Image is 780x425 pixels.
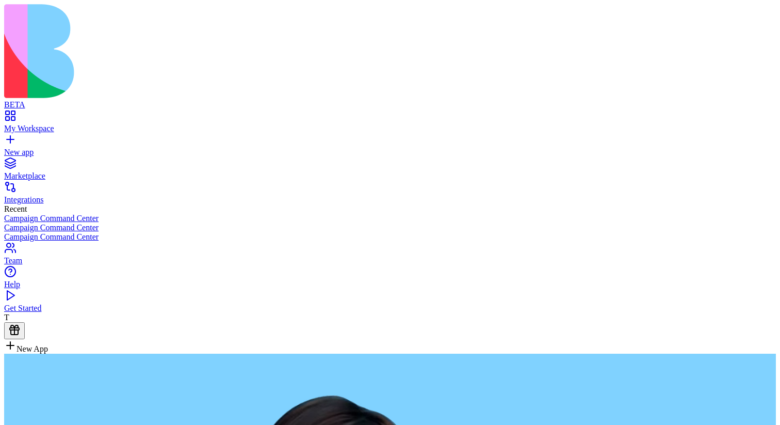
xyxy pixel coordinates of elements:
div: Integrations [4,195,776,204]
a: Integrations [4,186,776,204]
a: Campaign Command Center [4,223,776,232]
a: Marketplace [4,162,776,181]
span: Recent [4,204,27,213]
a: My Workspace [4,115,776,133]
div: Team [4,256,776,265]
img: logo [4,4,419,98]
div: My Workspace [4,124,776,133]
a: Team [4,247,776,265]
a: Campaign Command Center [4,232,776,242]
span: New App [17,344,48,353]
a: Get Started [4,294,776,313]
div: Marketplace [4,171,776,181]
a: Campaign Command Center [4,214,776,223]
div: Get Started [4,304,776,313]
a: New app [4,138,776,157]
div: Help [4,280,776,289]
a: BETA [4,91,776,109]
a: Help [4,271,776,289]
div: New app [4,148,776,157]
div: BETA [4,100,776,109]
span: T [4,313,9,322]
